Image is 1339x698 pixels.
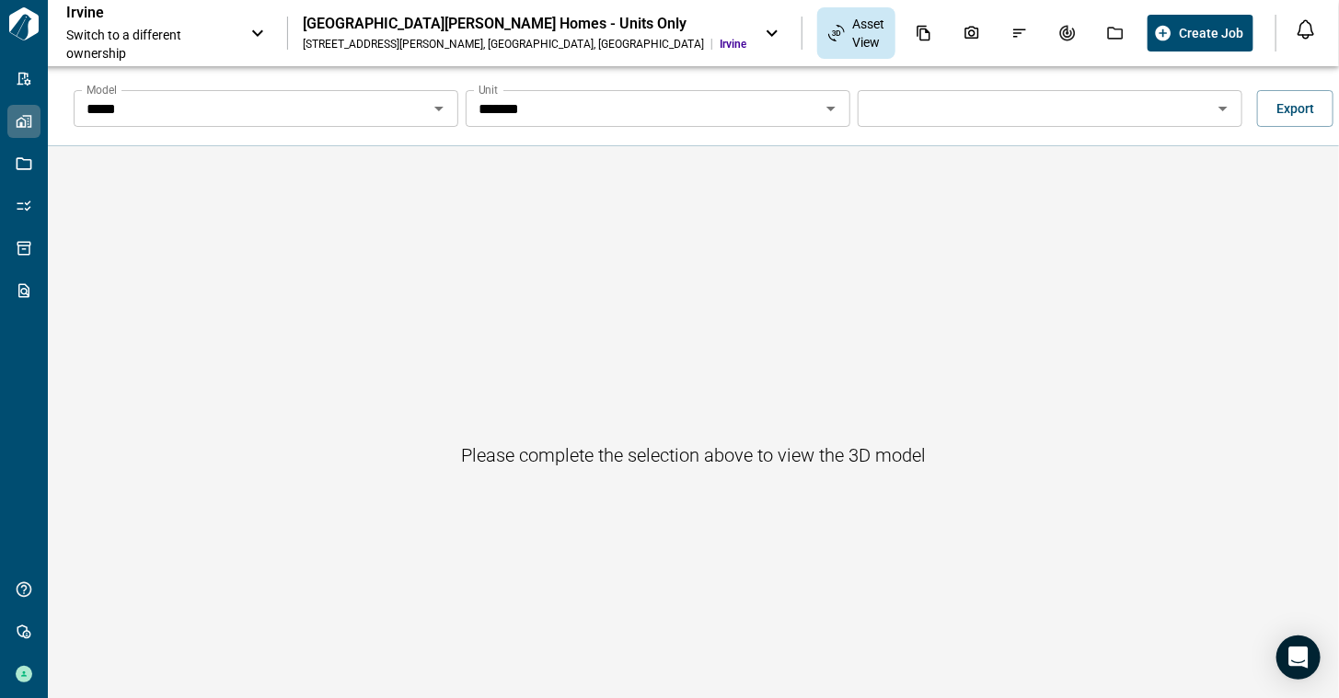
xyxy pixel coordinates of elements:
div: Renovation Record [1048,17,1087,49]
div: Issues & Info [1000,17,1039,49]
label: Model [87,82,117,97]
div: Photos [952,17,991,49]
h6: Please complete the selection above to view the 3D model [461,441,926,470]
span: Create Job [1180,24,1244,42]
button: Open [818,96,844,121]
div: [GEOGRAPHIC_DATA][PERSON_NAME] Homes - Units Only [303,15,746,33]
div: [STREET_ADDRESS][PERSON_NAME] , [GEOGRAPHIC_DATA] , [GEOGRAPHIC_DATA] [303,37,704,51]
span: Asset View [852,15,884,51]
button: Open [426,96,452,121]
p: Irvine [66,4,232,22]
button: Export [1257,90,1333,127]
button: Create Job [1148,15,1253,51]
div: Asset View [817,7,895,59]
label: Unit [479,82,498,97]
div: Documents [905,17,943,49]
span: Irvine [720,37,746,51]
span: Export [1276,99,1314,118]
div: Open Intercom Messenger [1276,635,1321,680]
div: Jobs [1096,17,1135,49]
button: Open notification feed [1291,15,1321,44]
button: Open [1210,96,1236,121]
span: Switch to a different ownership [66,26,232,63]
